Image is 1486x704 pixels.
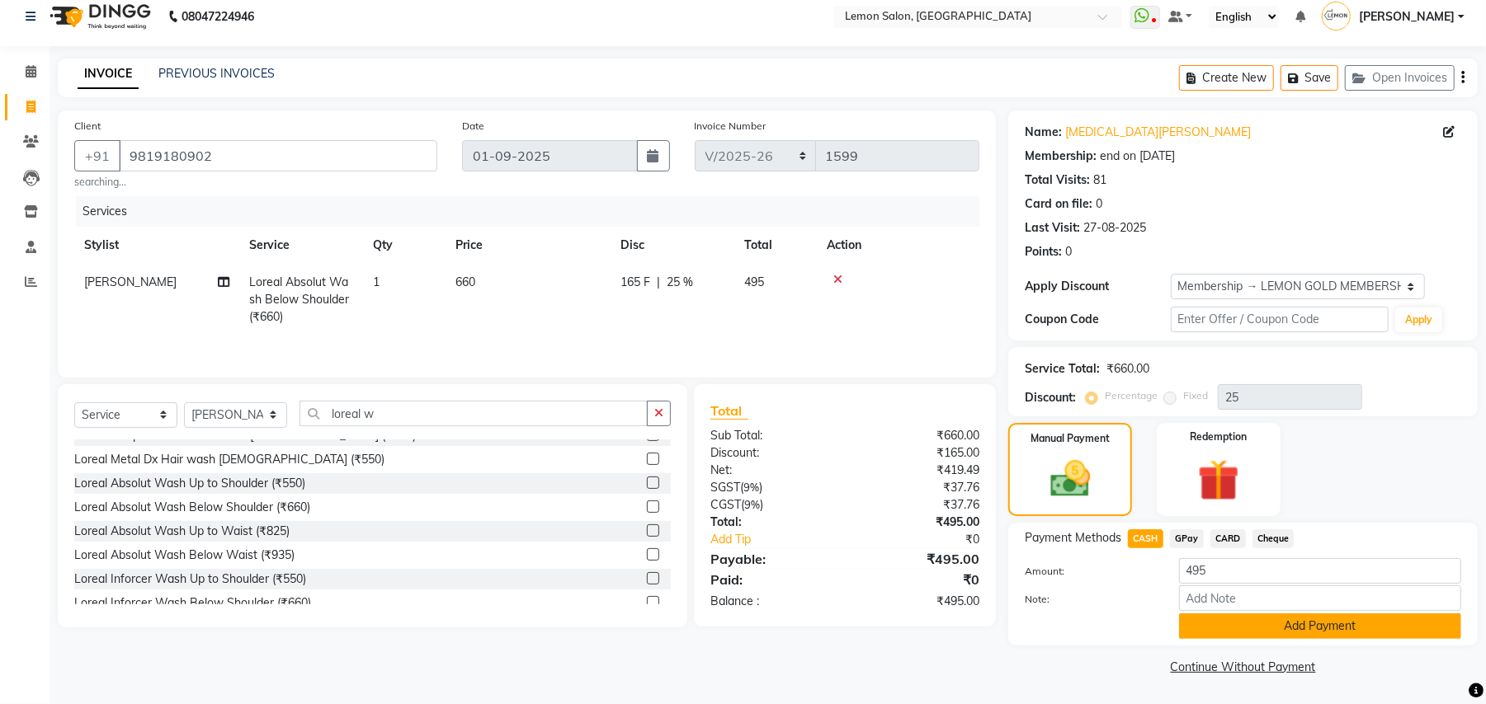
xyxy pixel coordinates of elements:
div: Last Visit: [1025,219,1080,237]
div: Balance : [698,593,845,610]
label: Manual Payment [1031,431,1110,446]
span: Loreal Absolut Wash Below Shoulder (₹660) [249,275,349,324]
span: | [657,274,660,291]
div: ₹0 [845,570,992,589]
span: [PERSON_NAME] [84,275,177,289]
th: Service [239,227,363,264]
div: ₹165.00 [845,444,992,462]
span: 165 F [620,274,650,291]
input: Enter Offer / Coupon Code [1171,307,1389,332]
div: ₹660.00 [1106,360,1149,378]
div: 81 [1093,171,1106,189]
div: ₹495.00 [845,514,992,531]
div: Loreal Metal Dx Hair wash [DEMOGRAPHIC_DATA] (₹550) [74,451,384,468]
div: ₹419.49 [845,462,992,479]
input: Amount [1179,558,1461,584]
label: Client [74,119,101,134]
input: Add Note [1179,585,1461,611]
div: Total: [698,514,845,531]
div: Loreal Absolut Wash Up to Shoulder (₹550) [74,475,305,492]
div: Membership: [1025,148,1097,165]
div: Loreal Inforcer Wash Below Shoulder (₹660) [74,594,311,612]
span: CARD [1210,529,1246,548]
span: 9% [743,481,759,494]
div: Sub Total: [698,427,845,444]
div: Loreal Absolut Wash Below Shoulder (₹660) [74,499,310,516]
a: Add Tip [698,531,870,548]
th: Action [817,227,979,264]
div: Coupon Code [1025,311,1170,328]
a: [MEDICAL_DATA][PERSON_NAME] [1065,124,1251,141]
span: 495 [744,275,764,289]
div: Net: [698,462,845,479]
span: Cheque [1252,529,1295,548]
input: Search or Scan [300,401,648,426]
label: Invoice Number [695,119,767,134]
div: 0 [1065,243,1072,260]
div: end on [DATE] [1100,148,1175,165]
div: Loreal Inforcer Wash Up to Shoulder (₹550) [74,570,306,588]
div: ₹0 [870,531,992,548]
small: searching... [74,175,437,190]
span: SGST [710,480,740,495]
a: INVOICE [78,59,139,89]
div: ₹660.00 [845,427,992,444]
div: Card on file: [1025,195,1092,213]
img: _cash.svg [1038,456,1103,502]
button: Add Payment [1179,613,1461,639]
a: Continue Without Payment [1012,659,1474,676]
label: Date [462,119,484,134]
span: [PERSON_NAME] [1359,8,1455,26]
div: Apply Discount [1025,278,1170,295]
div: Points: [1025,243,1062,260]
div: ( ) [698,496,845,514]
div: ₹37.76 [845,496,992,514]
button: Apply [1395,307,1442,332]
div: Name: [1025,124,1062,141]
div: Loreal Absolut Wash Up to Waist (₹825) [74,523,290,540]
button: +91 [74,140,120,171]
button: Create New [1179,65,1274,91]
th: Stylist [74,227,239,264]
th: Disc [611,227,734,264]
label: Amount: [1012,564,1166,579]
div: 0 [1096,195,1102,213]
div: Total Visits: [1025,171,1090,189]
button: Open Invoices [1345,65,1455,91]
span: 1 [373,275,380,289]
div: ₹495.00 [845,549,992,569]
button: Save [1281,65,1338,91]
span: 25 % [667,274,693,291]
div: Services [76,196,992,227]
a: PREVIOUS INVOICES [158,66,275,81]
div: 27-08-2025 [1083,219,1146,237]
span: Total [710,402,748,420]
th: Total [734,227,817,264]
div: ₹495.00 [845,593,992,610]
img: _gift.svg [1185,454,1252,506]
div: Service Total: [1025,360,1100,378]
input: Search by Name/Mobile/Email/Code [119,140,437,171]
span: 660 [455,275,475,289]
div: Paid: [698,570,845,589]
th: Price [446,227,611,264]
span: CASH [1128,529,1163,548]
img: Viraj Gamre [1322,2,1351,31]
span: GPay [1170,529,1204,548]
span: 9% [744,498,760,511]
div: ₹37.76 [845,479,992,496]
span: CGST [710,497,741,512]
div: Discount: [698,444,845,462]
label: Note: [1012,592,1166,607]
label: Redemption [1190,429,1247,444]
div: ( ) [698,479,845,496]
label: Fixed [1183,388,1208,403]
span: Payment Methods [1025,529,1121,547]
div: Payable: [698,549,845,569]
div: Loreal Absolut Wash Below Waist (₹935) [74,547,295,564]
th: Qty [363,227,446,264]
div: Discount: [1025,389,1076,406]
label: Percentage [1105,388,1158,403]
